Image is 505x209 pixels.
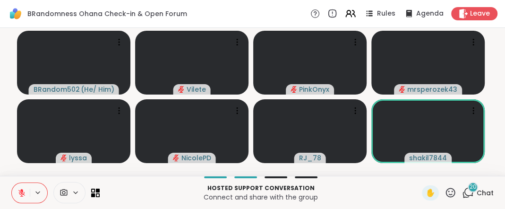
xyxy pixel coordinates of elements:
[409,153,447,163] span: shakil7844
[81,85,114,94] span: ( He/ Him )
[399,86,405,93] span: audio-muted
[407,85,457,94] span: mrsperozek43
[105,184,416,192] p: Hosted support conversation
[426,187,435,199] span: ✋
[291,86,297,93] span: audio-muted
[181,153,211,163] span: NicolePD
[477,188,494,198] span: Chat
[27,9,187,18] span: BRandomness Ohana Check-in & Open Forum
[470,9,490,18] span: Leave
[187,85,206,94] span: Vilete
[34,85,80,94] span: BRandom502
[299,85,329,94] span: PinkOnyx
[299,153,321,163] span: RJ_78
[173,155,180,161] span: audio-muted
[470,183,477,191] span: 20
[416,9,444,18] span: Agenda
[178,86,185,93] span: audio-muted
[69,153,87,163] span: lyssa
[377,9,395,18] span: Rules
[105,192,416,202] p: Connect and share with the group
[60,155,67,161] span: audio-muted
[8,6,24,22] img: ShareWell Logomark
